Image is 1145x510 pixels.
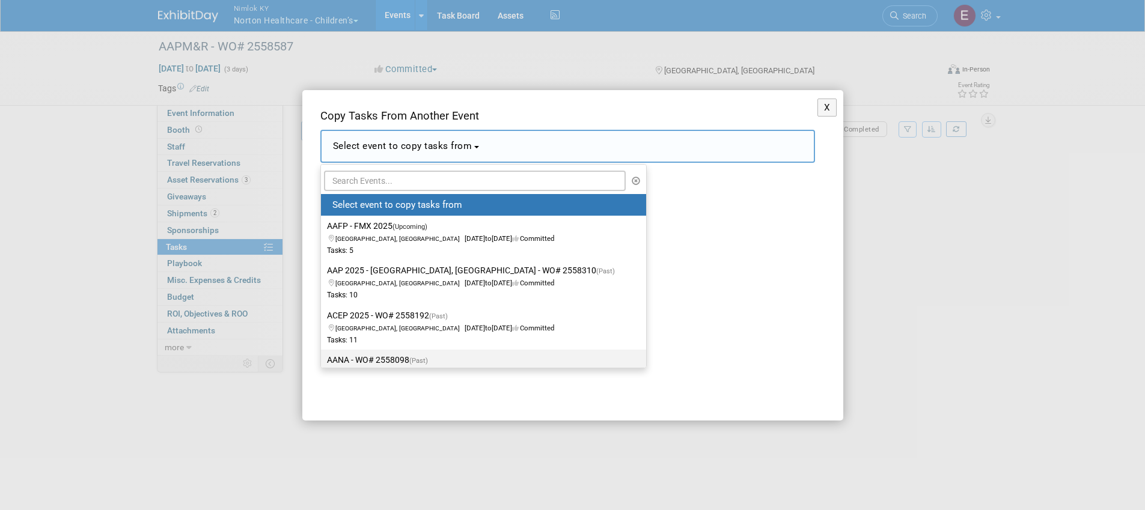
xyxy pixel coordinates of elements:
[485,234,492,243] span: to
[327,246,622,256] div: Tasks: 5
[409,357,428,365] span: (Past)
[327,308,634,347] label: ACEP 2025 - WO# 2558192
[596,267,615,275] span: (Past)
[327,352,634,392] label: AANA - WO# 2558098
[485,279,492,287] span: to
[332,199,462,210] span: Select event to copy tasks from
[429,312,448,320] span: (Past)
[335,235,465,243] span: [GEOGRAPHIC_DATA], [GEOGRAPHIC_DATA]
[335,279,465,287] span: [GEOGRAPHIC_DATA], [GEOGRAPHIC_DATA]
[392,223,427,231] span: (Upcoming)
[327,263,634,302] label: AAP 2025 - [GEOGRAPHIC_DATA], [GEOGRAPHIC_DATA] - WO# 2558310
[333,141,472,151] span: Select event to copy tasks from
[324,171,626,191] input: Search Events...
[320,130,815,163] button: Select event to copy tasks from
[817,99,837,117] button: X
[327,290,622,300] div: Tasks: 10
[327,222,554,243] span: [DATE] [DATE] Committed
[327,335,622,345] div: Tasks: 11
[320,108,815,130] div: Copy Tasks From Another Event
[327,218,634,258] label: AAFP - FMX 2025
[327,312,554,332] span: [DATE] [DATE] Committed
[335,324,465,332] span: [GEOGRAPHIC_DATA], [GEOGRAPHIC_DATA]
[485,324,492,332] span: to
